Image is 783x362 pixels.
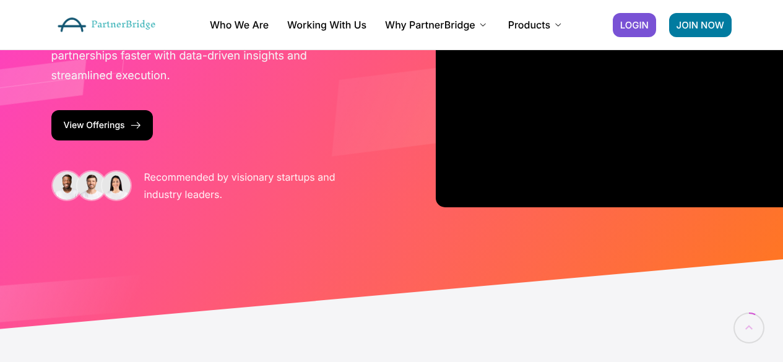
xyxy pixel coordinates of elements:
a: JOIN NOW [669,13,732,37]
a: Working With Us [287,20,366,30]
a: Who We Are [210,20,269,30]
a: Why PartnerBridge [385,20,490,30]
span: JOIN NOW [677,20,724,30]
a: LOGIN [613,13,656,37]
a: Products [508,20,565,30]
p: Recommended by visionary startups and industry leaders. [144,168,338,203]
span: LOGIN [620,20,649,30]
